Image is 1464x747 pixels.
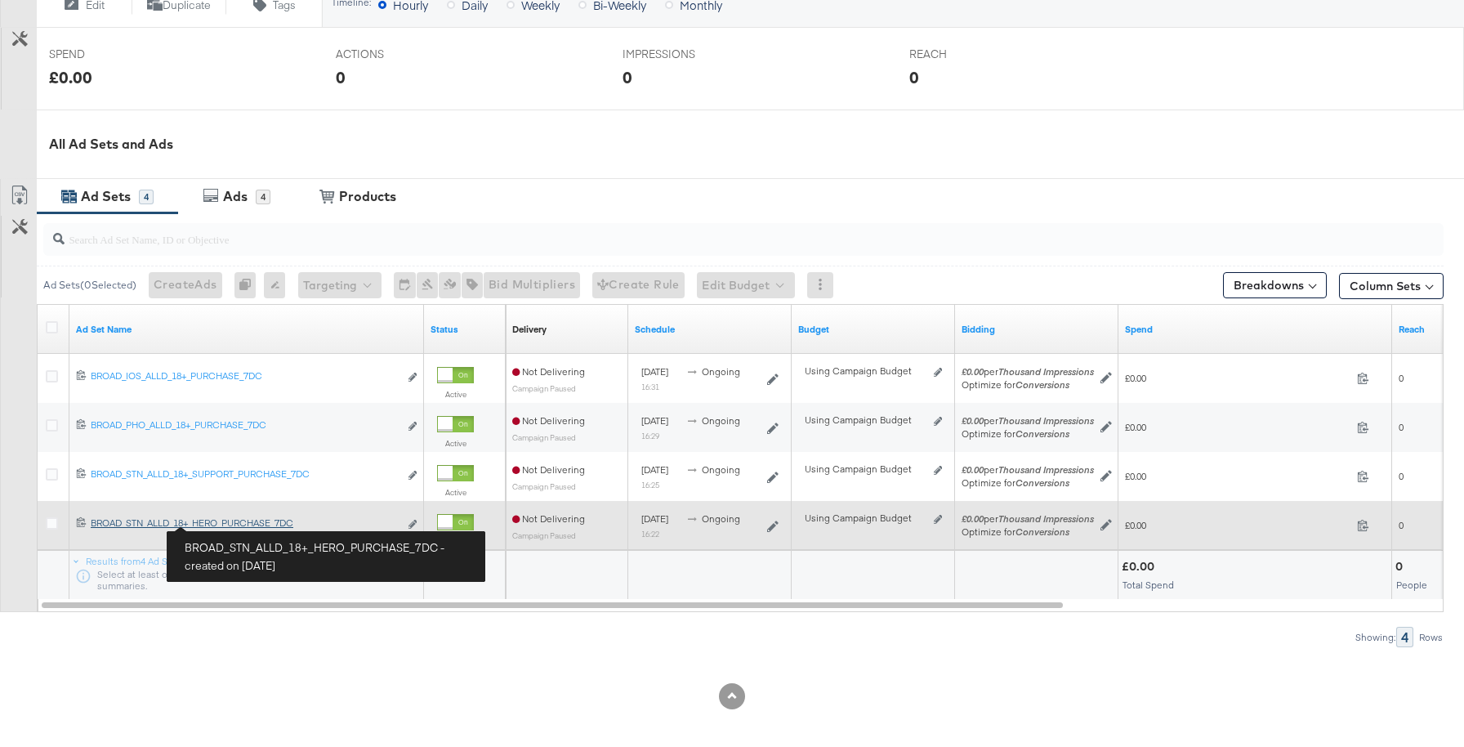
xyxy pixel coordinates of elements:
[91,467,399,481] div: BROAD_STN_ALLD_18+_SUPPORT_PURCHASE_7DC
[962,476,1094,490] div: Optimize for
[223,187,248,206] div: Ads
[623,47,745,62] span: IMPRESSIONS
[962,365,984,378] em: £0.00
[962,512,1094,525] span: per
[998,414,1094,427] em: Thousand Impressions
[702,512,740,525] span: ongoing
[962,427,1094,441] div: Optimize for
[43,278,136,293] div: Ad Sets ( 0 Selected)
[641,414,668,427] span: [DATE]
[1396,579,1427,591] span: People
[641,529,659,539] sub: 16:22
[962,526,1094,539] div: Optimize for
[512,323,547,336] div: Delivery
[1396,627,1413,647] div: 4
[512,432,576,442] sub: Campaign Paused
[1015,427,1069,440] em: Conversions
[805,414,930,427] div: Using Campaign Budget
[1123,579,1174,591] span: Total Spend
[76,323,417,336] a: Your Ad Set name.
[336,47,458,62] span: ACTIONS
[91,369,399,382] div: BROAD_IOS_ALLD_18+_PURCHASE_7DC
[702,365,740,378] span: ongoing
[962,512,984,525] em: £0.00
[431,323,499,336] a: Shows the current state of your Ad Set.
[1399,372,1404,384] span: 0
[91,467,399,485] a: BROAD_STN_ALLD_18+_SUPPORT_PURCHASE_7DC
[437,438,474,449] label: Active
[512,365,585,378] span: Not Delivering
[805,365,930,378] div: Using Campaign Budget
[91,418,399,432] div: BROAD_PHO_ALLD_18+_PURCHASE_7DC
[1125,519,1350,531] span: £0.00
[1122,559,1159,575] div: £0.00
[1125,323,1386,336] a: The total amount spent to date.
[962,414,984,427] em: £0.00
[962,414,1094,427] span: per
[998,365,1094,378] em: Thousand Impressions
[1399,519,1404,531] span: 0
[805,463,930,476] div: Using Campaign Budget
[962,378,1094,391] div: Optimize for
[1355,632,1396,643] div: Showing:
[1395,559,1408,575] div: 0
[623,65,632,89] div: 0
[998,512,1094,525] em: Thousand Impressions
[702,463,740,476] span: ongoing
[962,365,1094,378] span: per
[512,323,547,336] a: Reflects the ability of your Ad Set to achieve delivery based on ad states, schedule and budget.
[1125,372,1350,384] span: £0.00
[49,47,172,62] span: SPEND
[234,272,264,298] div: 0
[437,389,474,400] label: Active
[91,418,399,436] a: BROAD_PHO_ALLD_18+_PURCHASE_7DC
[798,323,948,336] a: Shows the current budget of Ad Set.
[91,517,399,530] div: BROAD_STN_ALLD_18+_HERO_PURCHASE_7DC
[139,190,154,204] div: 4
[1015,378,1069,391] em: Conversions
[91,369,399,387] a: BROAD_IOS_ALLD_18+_PURCHASE_7DC
[1399,470,1404,482] span: 0
[512,512,585,525] span: Not Delivering
[962,323,1112,336] a: Shows your bid and optimisation settings for this Ad Set.
[512,530,576,540] sub: Campaign Paused
[998,463,1094,476] em: Thousand Impressions
[641,365,668,378] span: [DATE]
[49,135,1464,154] div: All Ad Sets and Ads
[512,481,576,491] sub: Campaign Paused
[1015,526,1069,538] em: Conversions
[909,65,919,89] div: 0
[512,383,576,393] sub: Campaign Paused
[1125,470,1350,482] span: £0.00
[641,480,659,490] sub: 16:25
[641,463,668,476] span: [DATE]
[635,323,785,336] a: Shows when your Ad Set is scheduled to deliver.
[65,217,1316,248] input: Search Ad Set Name, ID or Objective
[805,512,930,525] div: Using Campaign Budget
[702,414,740,427] span: ongoing
[437,487,474,498] label: Active
[336,65,346,89] div: 0
[962,463,1094,476] span: per
[49,65,92,89] div: £0.00
[962,463,984,476] em: £0.00
[909,47,1032,62] span: REACH
[1399,421,1404,433] span: 0
[641,431,659,441] sub: 16:29
[512,414,585,427] span: Not Delivering
[512,463,585,476] span: Not Delivering
[256,190,270,204] div: 4
[641,382,659,391] sub: 16:31
[1339,273,1444,299] button: Column Sets
[437,536,474,547] label: Active
[81,187,131,206] div: Ad Sets
[91,517,399,534] a: BROAD_STN_ALLD_18+_HERO_PURCHASE_7DC
[339,187,396,206] div: Products
[1418,632,1444,643] div: Rows
[1015,476,1069,489] em: Conversions
[641,512,668,525] span: [DATE]
[1125,421,1350,433] span: £0.00
[1223,272,1327,298] button: Breakdowns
